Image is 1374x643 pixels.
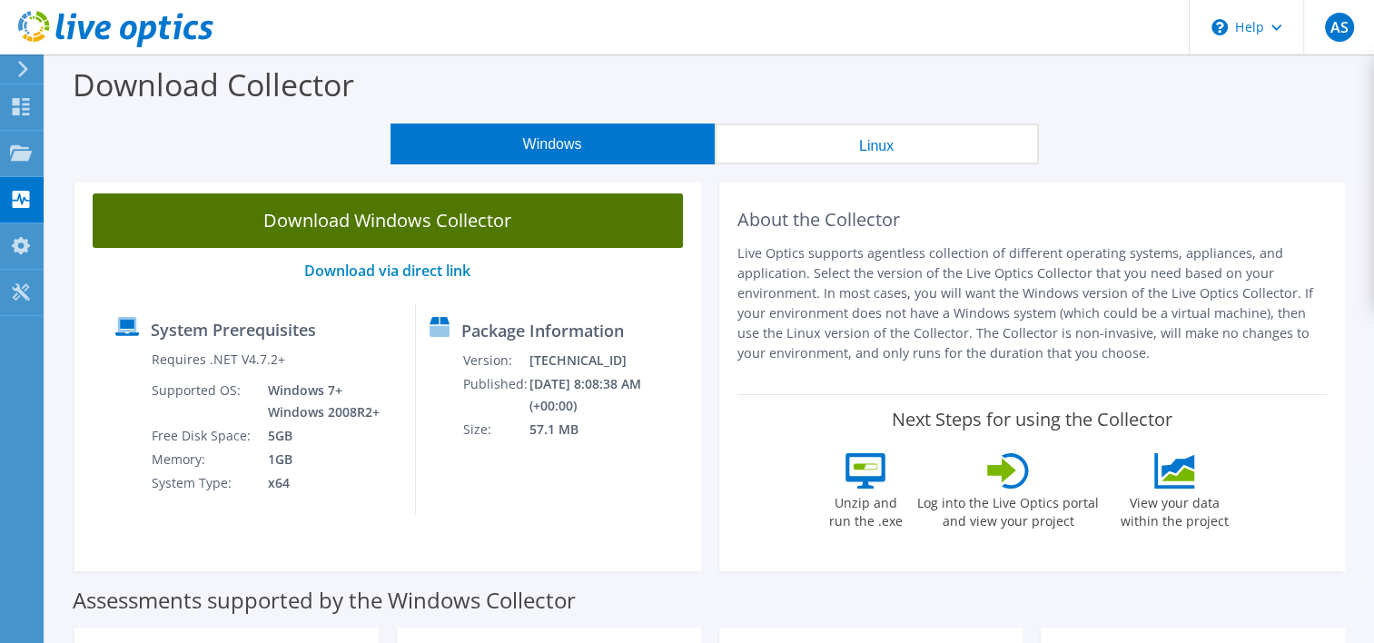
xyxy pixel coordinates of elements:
[737,209,1328,231] h2: About the Collector
[151,471,254,495] td: System Type:
[529,349,692,372] td: [TECHNICAL_ID]
[1109,489,1240,530] label: View your data within the project
[254,471,383,495] td: x64
[462,349,529,372] td: Version:
[824,489,907,530] label: Unzip and run the .exe
[93,193,683,248] a: Download Windows Collector
[1325,13,1354,42] span: AS
[73,64,354,105] label: Download Collector
[304,261,470,281] a: Download via direct link
[737,243,1328,363] p: Live Optics supports agentless collection of different operating systems, appliances, and applica...
[462,372,529,418] td: Published:
[462,418,529,441] td: Size:
[1211,19,1228,35] svg: \n
[916,489,1100,530] label: Log into the Live Optics portal and view your project
[254,379,383,424] td: Windows 7+ Windows 2008R2+
[254,424,383,448] td: 5GB
[461,321,624,340] label: Package Information
[73,591,576,609] label: Assessments supported by the Windows Collector
[152,351,285,369] label: Requires .NET V4.7.2+
[151,379,254,424] td: Supported OS:
[151,321,316,339] label: System Prerequisites
[529,418,692,441] td: 57.1 MB
[529,372,692,418] td: [DATE] 8:08:38 AM (+00:00)
[151,448,254,471] td: Memory:
[254,448,383,471] td: 1GB
[390,124,715,164] button: Windows
[151,424,254,448] td: Free Disk Space:
[715,124,1039,164] button: Linux
[892,409,1172,430] label: Next Steps for using the Collector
